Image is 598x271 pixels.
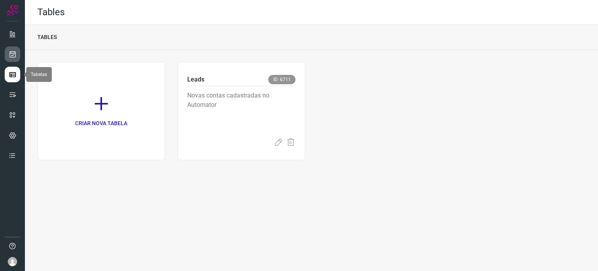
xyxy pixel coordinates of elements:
[37,7,65,18] h2: Tables
[268,75,295,84] span: ID: 6711
[31,72,47,77] span: Tabelas
[75,119,127,128] p: CRIAR NOVA TABELA
[187,75,204,84] p: Leads
[37,62,165,160] a: CRIAR NOVA TABELA
[37,33,57,41] p: TABLES
[7,5,18,16] img: Logo
[187,91,295,130] p: Novas contas cadastradas no Automator
[8,257,17,266] img: avatar-user-boy.jpg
